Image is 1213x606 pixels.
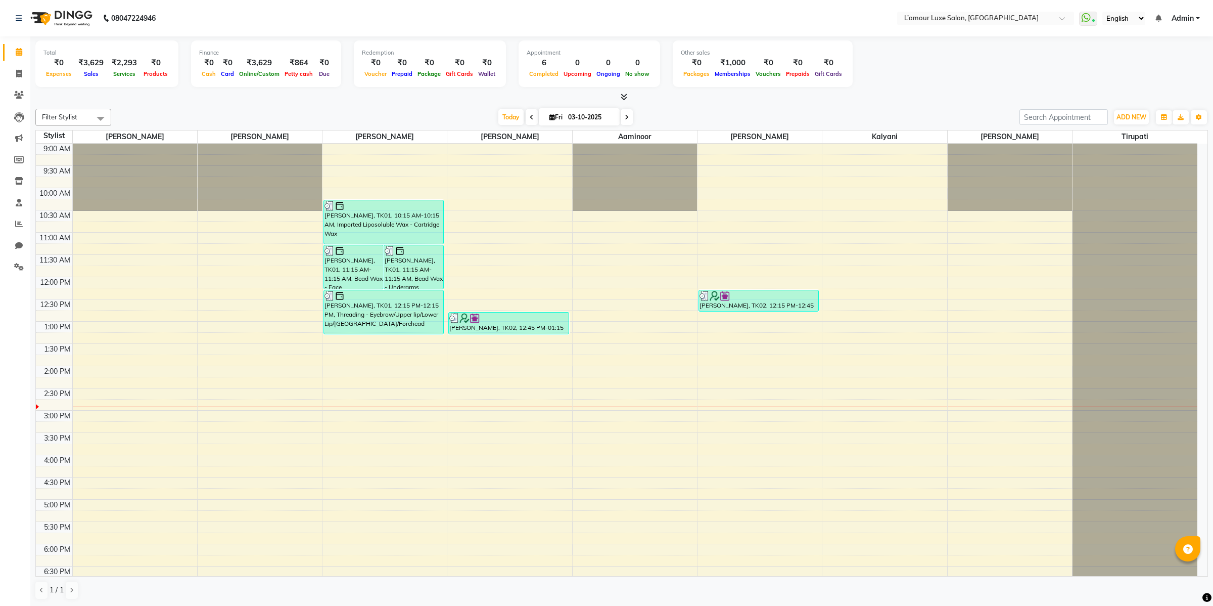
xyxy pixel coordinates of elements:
div: ₹0 [362,57,389,69]
div: ₹0 [141,57,170,69]
span: Kalyani [822,131,947,143]
span: Upcoming [561,70,594,77]
span: 1 / 1 [50,585,64,595]
span: Completed [527,70,561,77]
div: Other sales [681,49,845,57]
div: Finance [199,49,333,57]
div: 0 [594,57,623,69]
span: Tirupati [1072,131,1197,143]
div: ₹0 [389,57,415,69]
span: No show [623,70,652,77]
div: Stylist [36,131,72,141]
div: ₹0 [812,57,845,69]
span: ADD NEW [1116,113,1146,121]
span: Memberships [712,70,753,77]
div: 11:00 AM [37,233,72,243]
div: 2:00 PM [42,366,72,377]
span: Today [498,109,524,125]
div: ₹0 [415,57,443,69]
div: [PERSON_NAME], TK01, 11:15 AM-11:15 AM, Bead Wax - Underarms [384,245,443,289]
input: 2025-10-03 [565,110,616,125]
div: 5:00 PM [42,500,72,510]
div: 2:30 PM [42,388,72,399]
span: Services [111,70,138,77]
span: [PERSON_NAME] [697,131,822,143]
span: Due [316,70,332,77]
div: ₹3,629 [74,57,108,69]
div: [PERSON_NAME], TK02, 12:45 PM-01:15 PM, Threading - Eyebrow/Upper lip/Lower Lip/[GEOGRAPHIC_DATA]... [449,313,568,334]
div: 5:30 PM [42,522,72,533]
div: 3:30 PM [42,433,72,444]
span: Packages [681,70,712,77]
div: 11:30 AM [37,255,72,266]
span: Wallet [476,70,498,77]
input: Search Appointment [1019,109,1108,125]
div: [PERSON_NAME], TK01, 11:15 AM-11:15 AM, Bead Wax - Face [324,245,383,289]
div: 9:30 AM [41,166,72,177]
div: 4:00 PM [42,455,72,466]
span: Gift Cards [812,70,845,77]
div: 0 [561,57,594,69]
div: ₹864 [282,57,315,69]
span: Sales [81,70,101,77]
button: ADD NEW [1114,110,1149,124]
span: Petty cash [282,70,315,77]
div: 1:00 PM [42,322,72,332]
div: Appointment [527,49,652,57]
iframe: chat widget [1171,566,1203,596]
div: [PERSON_NAME], TK01, 10:15 AM-10:15 AM, Imported Liposoluble Wax - Cartridge Wax [324,200,443,244]
div: 12:00 PM [38,277,72,288]
span: Online/Custom [237,70,282,77]
div: 1:30 PM [42,344,72,355]
div: Redemption [362,49,498,57]
div: [PERSON_NAME], TK02, 12:15 PM-12:45 PM, Styling - Blow dry - Short [699,290,818,311]
div: Total [43,49,170,57]
span: Gift Cards [443,70,476,77]
div: ₹3,629 [237,57,282,69]
div: ₹0 [199,57,218,69]
div: 4:30 PM [42,478,72,488]
span: Prepaids [783,70,812,77]
span: [PERSON_NAME] [322,131,447,143]
div: ₹0 [218,57,237,69]
span: [PERSON_NAME] [198,131,322,143]
span: Prepaid [389,70,415,77]
span: [PERSON_NAME] [447,131,572,143]
img: logo [26,4,95,32]
div: ₹0 [783,57,812,69]
div: 6:30 PM [42,567,72,577]
span: Cash [199,70,218,77]
span: Package [415,70,443,77]
span: Voucher [362,70,389,77]
div: ₹0 [43,57,74,69]
div: ₹2,293 [108,57,141,69]
span: Ongoing [594,70,623,77]
div: ₹0 [443,57,476,69]
div: 10:30 AM [37,210,72,221]
div: 6:00 PM [42,544,72,555]
span: Admin [1172,13,1194,24]
div: 10:00 AM [37,188,72,199]
b: 08047224946 [111,4,156,32]
div: ₹0 [753,57,783,69]
span: [PERSON_NAME] [73,131,197,143]
span: Products [141,70,170,77]
span: Filter Stylist [42,113,77,121]
span: Expenses [43,70,74,77]
div: ₹0 [681,57,712,69]
div: 9:00 AM [41,144,72,154]
div: 12:30 PM [38,299,72,310]
span: Card [218,70,237,77]
span: Aaminoor [573,131,697,143]
span: Vouchers [753,70,783,77]
div: 0 [623,57,652,69]
div: [PERSON_NAME], TK01, 12:15 PM-12:15 PM, Threading - Eyebrow/Upper lip/Lower Lip/[GEOGRAPHIC_DATA]... [324,290,443,334]
div: ₹1,000 [712,57,753,69]
span: [PERSON_NAME] [948,131,1072,143]
div: 6 [527,57,561,69]
div: ₹0 [315,57,333,69]
div: ₹0 [476,57,498,69]
span: Fri [547,113,565,121]
div: 3:00 PM [42,411,72,421]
